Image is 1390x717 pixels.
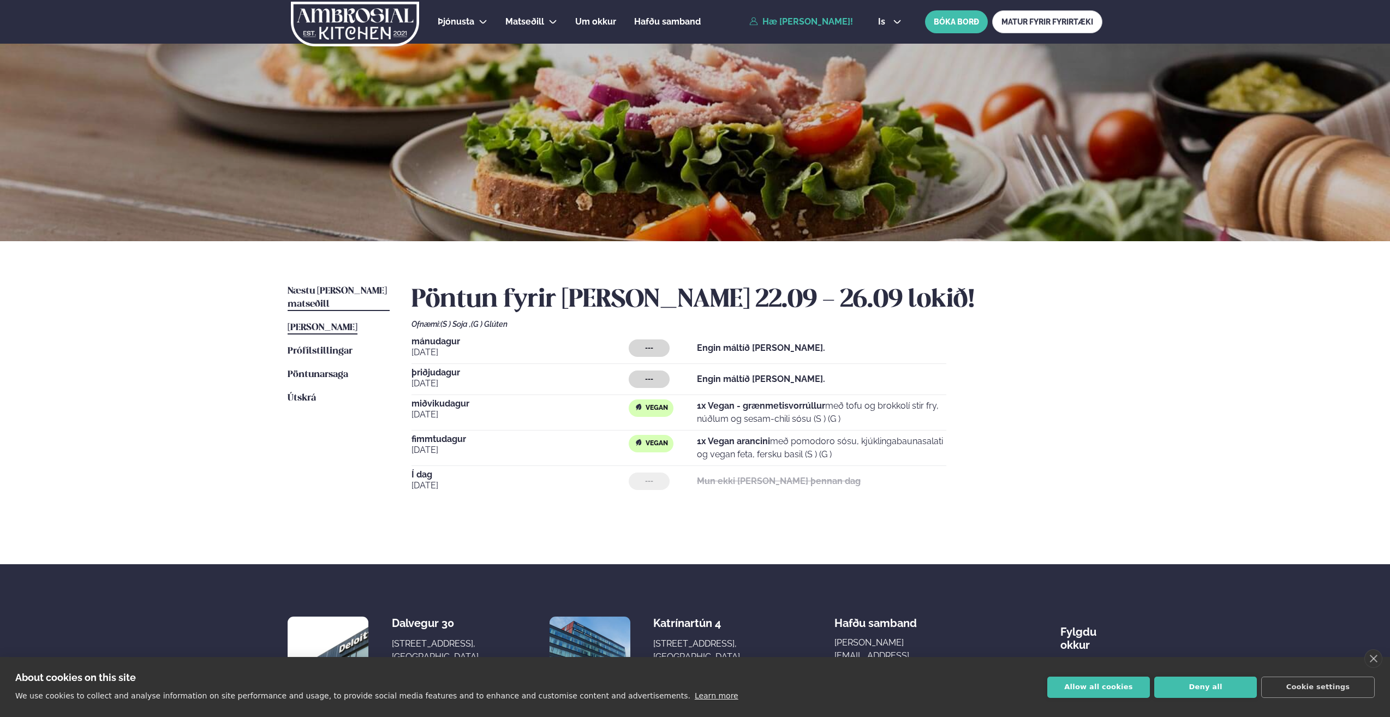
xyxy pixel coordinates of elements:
[411,320,1102,328] div: Ofnæmi:
[834,636,966,676] a: [PERSON_NAME][EMAIL_ADDRESS][DOMAIN_NAME]
[1364,649,1382,668] a: close
[992,10,1102,33] a: MATUR FYRIR FYRIRTÆKI
[411,377,629,390] span: [DATE]
[575,15,616,28] a: Um okkur
[288,285,390,311] a: Næstu [PERSON_NAME] matseðill
[288,346,353,356] span: Prófílstillingar
[697,401,825,411] strong: 1x Vegan - grænmetisvorrúllur
[634,403,643,411] img: Vegan.svg
[411,408,629,421] span: [DATE]
[697,343,825,353] strong: Engin máltíð [PERSON_NAME].
[834,608,917,630] span: Hafðu samband
[471,320,508,328] span: (G ) Glúten
[550,617,630,697] img: image alt
[1154,677,1257,698] button: Deny all
[288,323,357,332] span: [PERSON_NAME]
[15,672,136,683] strong: About cookies on this site
[288,345,353,358] a: Prófílstillingar
[392,637,479,664] div: [STREET_ADDRESS], [GEOGRAPHIC_DATA]
[288,368,348,381] a: Pöntunarsaga
[288,393,316,403] span: Útskrá
[645,375,653,384] span: ---
[878,17,888,26] span: is
[697,476,861,486] strong: Mun ekki [PERSON_NAME] þennan dag
[749,17,853,27] a: Hæ [PERSON_NAME]!
[411,444,629,457] span: [DATE]
[697,436,770,446] strong: 1x Vegan arancini
[646,404,668,413] span: Vegan
[575,16,616,27] span: Um okkur
[411,346,629,359] span: [DATE]
[697,435,946,461] p: með pomodoro sósu, kjúklingabaunasalati og vegan feta, fersku basil (S ) (G )
[1060,617,1102,652] div: Fylgdu okkur
[411,399,629,408] span: miðvikudagur
[646,439,668,448] span: Vegan
[505,15,544,28] a: Matseðill
[634,15,701,28] a: Hafðu samband
[1047,677,1150,698] button: Allow all cookies
[438,16,474,27] span: Þjónusta
[653,637,740,664] div: [STREET_ADDRESS], [GEOGRAPHIC_DATA]
[653,617,740,630] div: Katrínartún 4
[288,392,316,405] a: Útskrá
[634,16,701,27] span: Hafðu samband
[411,435,629,444] span: fimmtudagur
[645,344,653,352] span: ---
[15,691,690,700] p: We use cookies to collect and analyse information on site performance and usage, to provide socia...
[697,374,825,384] strong: Engin máltíð [PERSON_NAME].
[1261,677,1375,698] button: Cookie settings
[505,16,544,27] span: Matseðill
[392,617,479,630] div: Dalvegur 30
[290,2,420,46] img: logo
[288,370,348,379] span: Pöntunarsaga
[438,15,474,28] a: Þjónusta
[411,470,629,479] span: Í dag
[925,10,988,33] button: BÓKA BORÐ
[288,286,387,309] span: Næstu [PERSON_NAME] matseðill
[411,285,1102,315] h2: Pöntun fyrir [PERSON_NAME] 22.09 - 26.09 lokið!
[411,479,629,492] span: [DATE]
[288,321,357,334] a: [PERSON_NAME]
[645,477,653,486] span: ---
[695,691,738,700] a: Learn more
[869,17,910,26] button: is
[634,438,643,447] img: Vegan.svg
[411,337,629,346] span: mánudagur
[411,368,629,377] span: þriðjudagur
[440,320,471,328] span: (S ) Soja ,
[697,399,946,426] p: með tofu og brokkolí stir fry, núðlum og sesam-chili sósu (S ) (G )
[288,617,368,697] img: image alt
